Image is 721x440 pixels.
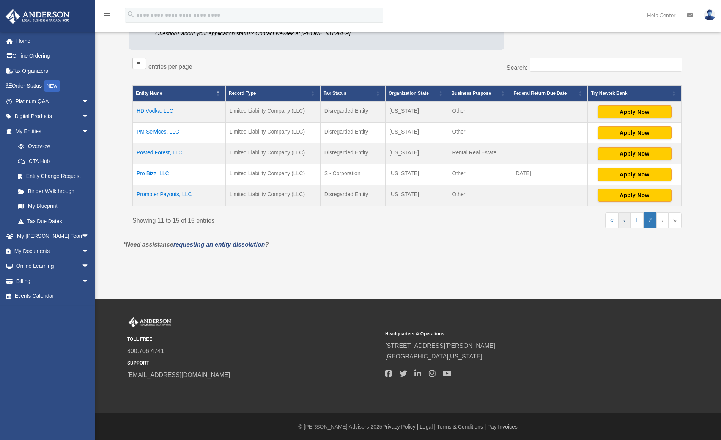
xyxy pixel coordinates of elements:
[668,212,682,228] a: Last
[5,289,101,304] a: Events Calendar
[386,185,448,206] td: [US_STATE]
[82,244,97,259] span: arrow_drop_down
[448,143,510,164] td: Rental Real Estate
[155,29,387,38] p: Questions about your application status? Contact Newtek at [PHONE_NUMBER]
[3,9,72,24] img: Anderson Advisors Platinum Portal
[386,86,448,102] th: Organization State: Activate to sort
[5,63,101,79] a: Tax Organizers
[619,212,630,228] a: Previous
[11,139,93,154] a: Overview
[320,123,385,143] td: Disregarded Entity
[448,101,510,123] td: Other
[225,123,320,143] td: Limited Liability Company (LLC)
[5,79,101,94] a: Order StatusNEW
[598,168,672,181] button: Apply Now
[5,109,101,124] a: Digital Productsarrow_drop_down
[44,80,60,92] div: NEW
[5,259,101,274] a: Online Learningarrow_drop_down
[127,359,380,367] small: SUPPORT
[487,424,517,430] a: Pay Invoices
[102,13,112,20] a: menu
[591,89,670,98] div: Try Newtek Bank
[510,164,588,185] td: [DATE]
[133,185,226,206] td: Promoter Payouts, LLC
[510,86,588,102] th: Federal Return Due Date: Activate to sort
[133,164,226,185] td: Pro Bizz, LLC
[389,91,429,96] span: Organization State
[598,105,672,118] button: Apply Now
[11,154,97,169] a: CTA Hub
[324,91,346,96] span: Tax Status
[320,185,385,206] td: Disregarded Entity
[133,143,226,164] td: Posted Forest, LLC
[5,244,101,259] a: My Documentsarrow_drop_down
[225,185,320,206] td: Limited Liability Company (LLC)
[320,164,385,185] td: S - Corporation
[5,273,101,289] a: Billingarrow_drop_down
[588,86,682,102] th: Try Newtek Bank : Activate to sort
[448,185,510,206] td: Other
[320,101,385,123] td: Disregarded Entity
[82,273,97,289] span: arrow_drop_down
[5,124,97,139] a: My Entitiesarrow_drop_down
[386,101,448,123] td: [US_STATE]
[11,169,97,184] a: Entity Change Request
[605,212,619,228] a: First
[132,212,401,226] div: Showing 11 to 15 of 15 entries
[225,101,320,123] td: Limited Liability Company (LLC)
[656,212,668,228] a: Next
[385,343,495,349] a: [STREET_ADDRESS][PERSON_NAME]
[5,49,101,64] a: Online Ordering
[448,123,510,143] td: Other
[133,86,226,102] th: Entity Name: Activate to invert sorting
[225,143,320,164] td: Limited Liability Company (LLC)
[644,212,657,228] a: 2
[82,124,97,139] span: arrow_drop_down
[420,424,436,430] a: Legal |
[598,147,672,160] button: Apply Now
[320,86,385,102] th: Tax Status: Activate to sort
[507,64,527,71] label: Search:
[173,241,265,248] a: requesting an entity dissolution
[127,335,380,343] small: TOLL FREE
[127,10,135,19] i: search
[5,94,101,109] a: Platinum Q&Aarrow_drop_down
[225,86,320,102] th: Record Type: Activate to sort
[598,126,672,139] button: Apply Now
[127,348,164,354] a: 800.706.4741
[123,241,269,248] em: *Need assistance ?
[148,63,192,70] label: entries per page
[385,353,482,360] a: [GEOGRAPHIC_DATA][US_STATE]
[82,259,97,274] span: arrow_drop_down
[448,86,510,102] th: Business Purpose: Activate to sort
[11,184,97,199] a: Binder Walkthrough
[437,424,486,430] a: Terms & Conditions |
[386,123,448,143] td: [US_STATE]
[704,9,715,20] img: User Pic
[383,424,419,430] a: Privacy Policy |
[630,212,644,228] a: 1
[133,123,226,143] td: PM Services, LLC
[133,101,226,123] td: HD Vodka, LLC
[386,143,448,164] td: [US_STATE]
[229,91,256,96] span: Record Type
[513,91,567,96] span: Federal Return Due Date
[102,11,112,20] i: menu
[5,33,101,49] a: Home
[386,164,448,185] td: [US_STATE]
[320,143,385,164] td: Disregarded Entity
[598,189,672,202] button: Apply Now
[95,422,721,432] div: © [PERSON_NAME] Advisors 2025
[11,199,97,214] a: My Blueprint
[82,229,97,244] span: arrow_drop_down
[82,94,97,109] span: arrow_drop_down
[136,91,162,96] span: Entity Name
[82,109,97,124] span: arrow_drop_down
[127,317,173,327] img: Anderson Advisors Platinum Portal
[225,164,320,185] td: Limited Liability Company (LLC)
[451,91,491,96] span: Business Purpose
[448,164,510,185] td: Other
[5,229,101,244] a: My [PERSON_NAME] Teamarrow_drop_down
[11,214,97,229] a: Tax Due Dates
